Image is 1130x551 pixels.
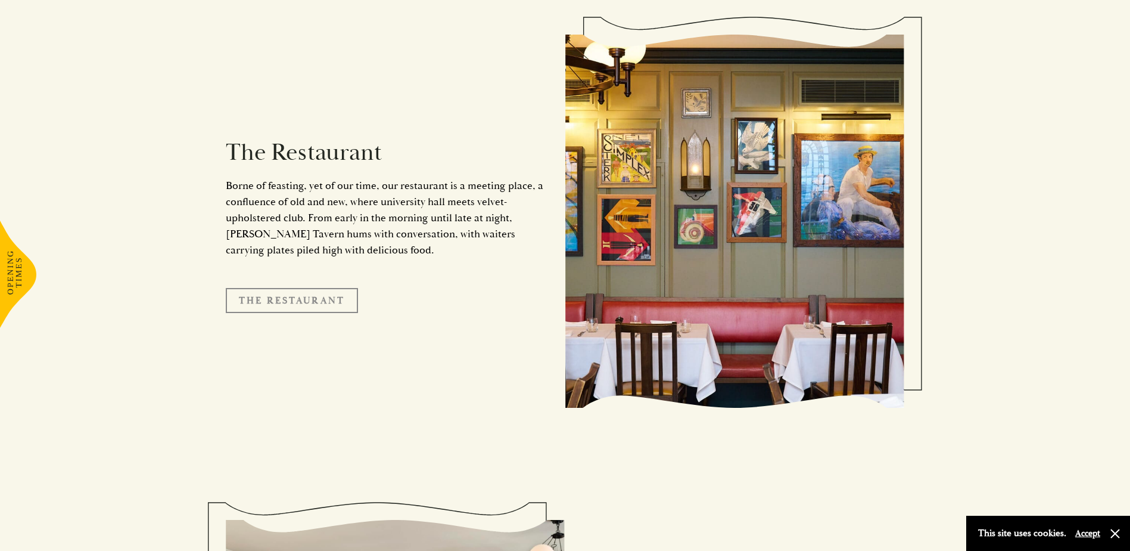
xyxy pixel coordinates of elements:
a: The Restaurant [226,288,358,313]
p: Borne of feasting, yet of our time, our restaurant is a meeting place, a confluence of old and ne... [226,178,547,258]
button: Close and accept [1109,528,1121,540]
button: Accept [1075,528,1100,539]
p: This site uses cookies. [978,525,1066,542]
h2: The Restaurant [226,138,547,167]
